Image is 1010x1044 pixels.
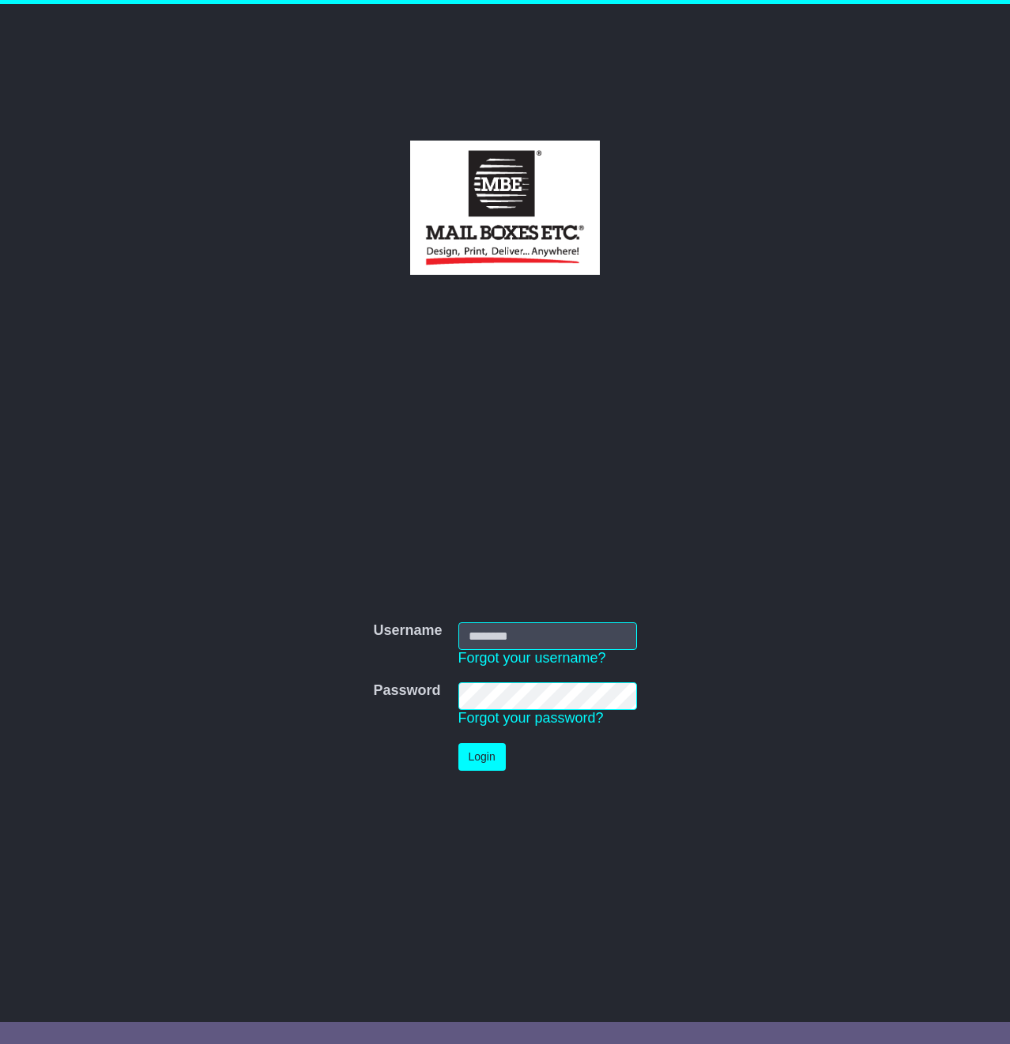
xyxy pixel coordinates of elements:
[458,710,604,726] a: Forgot your password?
[373,682,440,700] label: Password
[458,743,506,771] button: Login
[458,650,606,666] a: Forgot your username?
[373,622,442,640] label: Username
[410,141,600,275] img: Lillypods Pty Ltd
